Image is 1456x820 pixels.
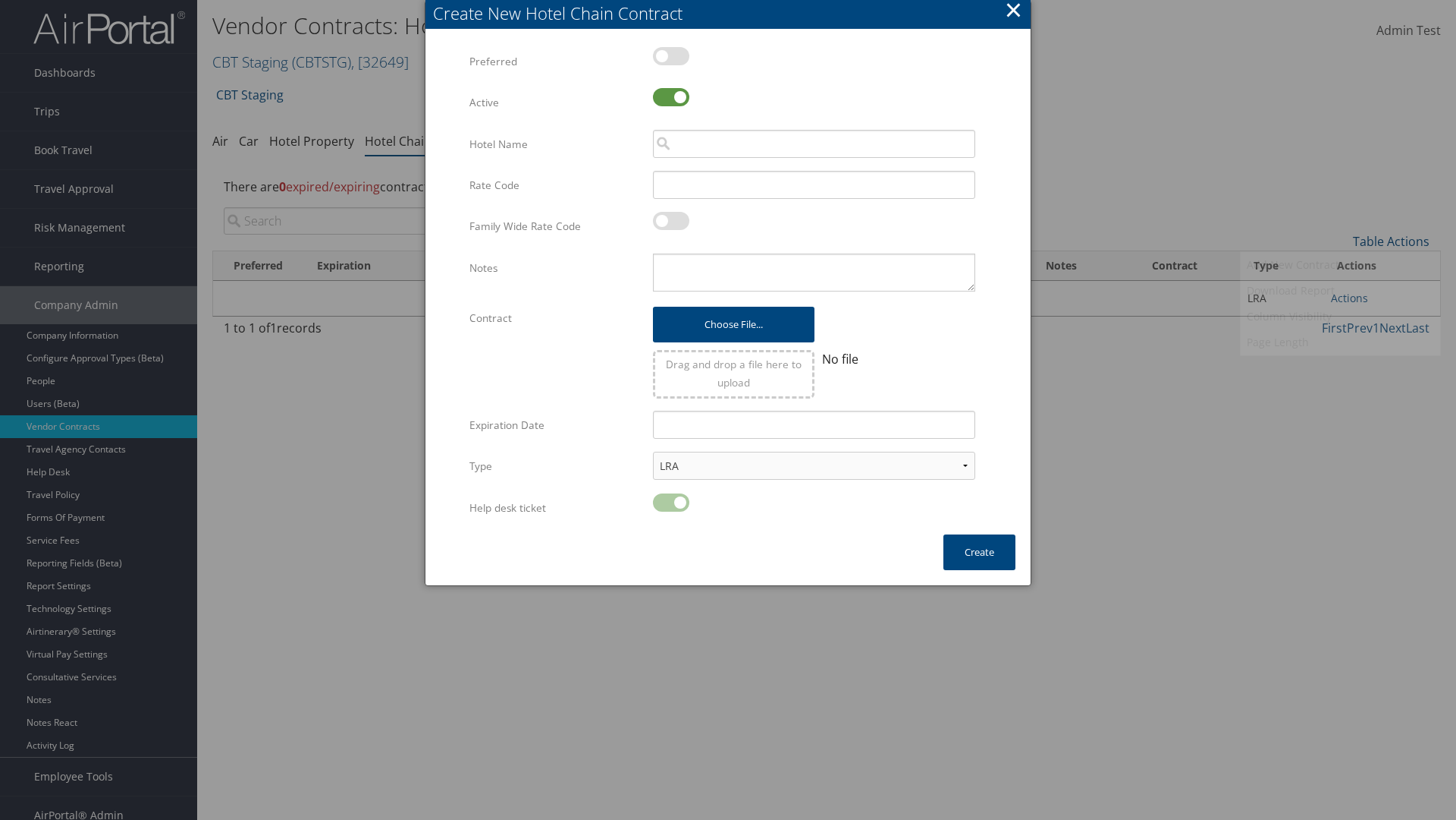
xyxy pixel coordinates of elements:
label: Type [469,452,642,481]
label: Help desk ticket [469,494,642,522]
span: Drag and drop a file here to upload [666,357,802,389]
label: Active [469,88,642,117]
label: Family Wide Rate Code [469,212,642,241]
a: Download Report [1241,278,1440,304]
button: Create [943,535,1015,570]
a: Add New Contract [1241,252,1440,278]
a: Page Length [1241,330,1440,355]
label: Notes [469,254,642,282]
label: Rate Code [469,171,642,200]
label: Expiration Date [469,411,642,440]
label: Hotel Name [469,130,642,159]
label: Contract [469,304,642,333]
label: Preferred [469,47,642,76]
a: Column Visibility [1241,304,1440,330]
span: No file [822,351,858,367]
div: Create New Hotel Chain Contract [433,2,1031,25]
